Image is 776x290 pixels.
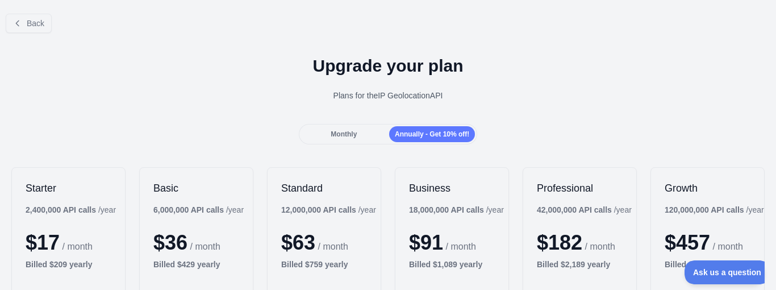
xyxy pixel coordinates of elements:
div: / year [537,204,632,216]
iframe: Toggle Customer Support [685,260,765,284]
span: $ 457 [665,231,710,254]
span: $ 91 [409,231,443,254]
b: 12,000,000 API calls [281,205,356,214]
h2: Business [409,181,495,195]
b: 120,000,000 API calls [665,205,744,214]
h2: Standard [281,181,367,195]
span: $ 63 [281,231,315,254]
div: / year [409,204,504,216]
div: / year [281,204,376,216]
h2: Professional [537,181,623,195]
h2: Growth [665,181,750,195]
b: 18,000,000 API calls [409,205,484,214]
span: $ 182 [537,231,582,254]
b: 42,000,000 API calls [537,205,612,214]
div: / year [665,204,764,216]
